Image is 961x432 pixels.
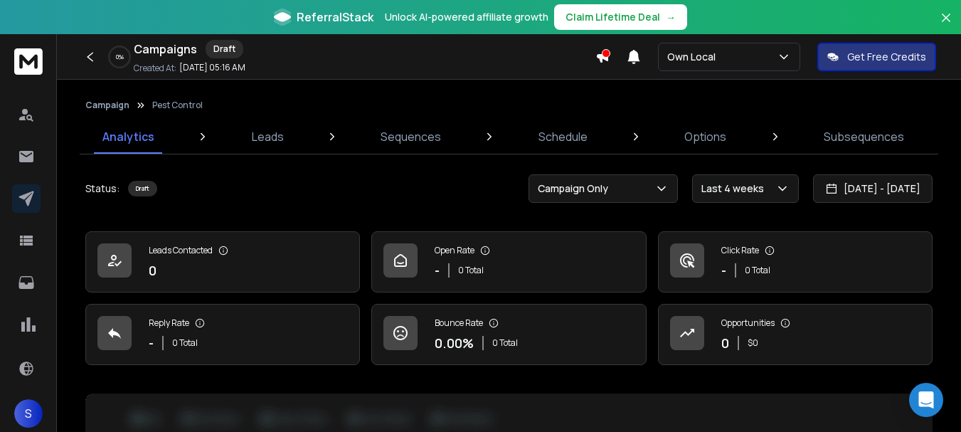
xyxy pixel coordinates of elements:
[435,317,483,329] p: Bounce Rate
[297,9,373,26] span: ReferralStack
[658,231,933,293] a: Click Rate-0 Total
[371,231,646,293] a: Open Rate-0 Total
[554,4,687,30] button: Claim Lifetime Deal→
[937,9,955,43] button: Close banner
[813,174,933,203] button: [DATE] - [DATE]
[172,337,198,349] p: 0 Total
[14,399,43,428] button: S
[435,333,474,353] p: 0.00 %
[252,128,284,145] p: Leads
[85,181,120,196] p: Status:
[824,128,904,145] p: Subsequences
[179,62,245,73] p: [DATE] 05:16 AM
[134,41,197,58] h1: Campaigns
[684,128,726,145] p: Options
[538,181,614,196] p: Campaign Only
[85,100,129,111] button: Campaign
[134,63,176,74] p: Created At:
[85,304,360,365] a: Reply Rate-0 Total
[909,383,943,417] div: Open Intercom Messenger
[149,333,154,353] p: -
[538,128,588,145] p: Schedule
[435,260,440,280] p: -
[847,50,926,64] p: Get Free Credits
[149,317,189,329] p: Reply Rate
[243,120,292,154] a: Leads
[667,50,721,64] p: Own Local
[721,317,775,329] p: Opportunities
[530,120,596,154] a: Schedule
[721,245,759,256] p: Click Rate
[372,120,450,154] a: Sequences
[815,120,913,154] a: Subsequences
[371,304,646,365] a: Bounce Rate0.00%0 Total
[385,10,548,24] p: Unlock AI-powered affiliate growth
[94,120,163,154] a: Analytics
[666,10,676,24] span: →
[128,181,157,196] div: Draft
[206,40,243,58] div: Draft
[701,181,770,196] p: Last 4 weeks
[745,265,770,276] p: 0 Total
[116,53,124,61] p: 0 %
[748,337,758,349] p: $ 0
[102,128,154,145] p: Analytics
[458,265,484,276] p: 0 Total
[85,231,360,293] a: Leads Contacted0
[435,245,474,256] p: Open Rate
[817,43,936,71] button: Get Free Credits
[676,120,735,154] a: Options
[492,337,518,349] p: 0 Total
[381,128,441,145] p: Sequences
[152,100,203,111] p: Pest Control
[721,333,729,353] p: 0
[149,245,213,256] p: Leads Contacted
[721,260,726,280] p: -
[149,260,156,280] p: 0
[658,304,933,365] a: Opportunities0$0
